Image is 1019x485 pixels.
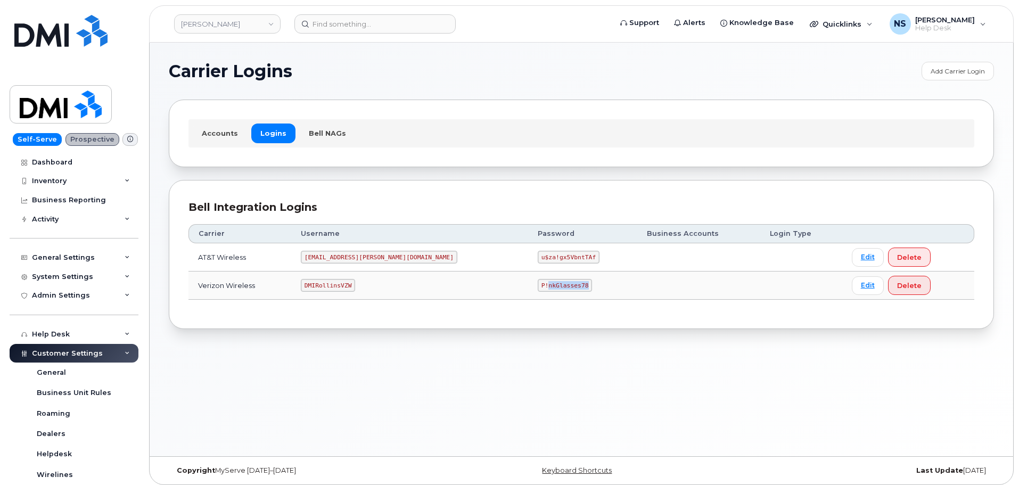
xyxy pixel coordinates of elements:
th: Login Type [760,224,842,243]
button: Delete [888,276,931,295]
div: [DATE] [719,466,994,475]
div: Bell Integration Logins [188,200,974,215]
a: Edit [852,276,884,295]
a: Bell NAGs [300,124,355,143]
a: Logins [251,124,295,143]
strong: Copyright [177,466,215,474]
span: Carrier Logins [169,63,292,79]
th: Username [291,224,528,243]
td: AT&T Wireless [188,243,291,272]
code: P!nkGlasses78 [538,279,592,292]
a: Add Carrier Login [922,62,994,80]
td: Verizon Wireless [188,272,291,300]
th: Carrier [188,224,291,243]
a: Edit [852,248,884,267]
a: Keyboard Shortcuts [542,466,612,474]
strong: Last Update [916,466,963,474]
span: Delete [897,252,922,262]
th: Password [528,224,637,243]
code: [EMAIL_ADDRESS][PERSON_NAME][DOMAIN_NAME] [301,251,457,264]
span: Delete [897,281,922,291]
code: DMIRollinsVZW [301,279,355,292]
button: Delete [888,248,931,267]
th: Business Accounts [637,224,760,243]
a: Accounts [193,124,247,143]
code: u$za!gx5VbntTAf [538,251,599,264]
div: MyServe [DATE]–[DATE] [169,466,444,475]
